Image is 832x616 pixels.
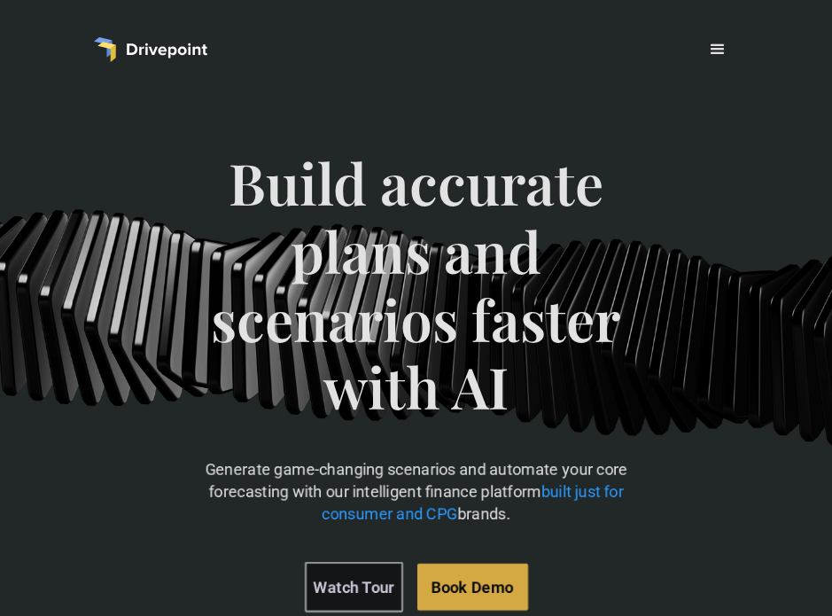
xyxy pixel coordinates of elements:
[416,564,527,611] a: Book Demo
[322,482,624,523] span: built just for consumer and CPG
[304,562,402,612] a: Watch Tour
[188,149,644,456] span: Build accurate plans and scenarios faster with AI
[696,28,739,71] div: menu
[94,37,207,62] a: home
[188,458,644,526] p: Generate game-changing scenarios and automate your core forecasting with our intelligent finance ...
